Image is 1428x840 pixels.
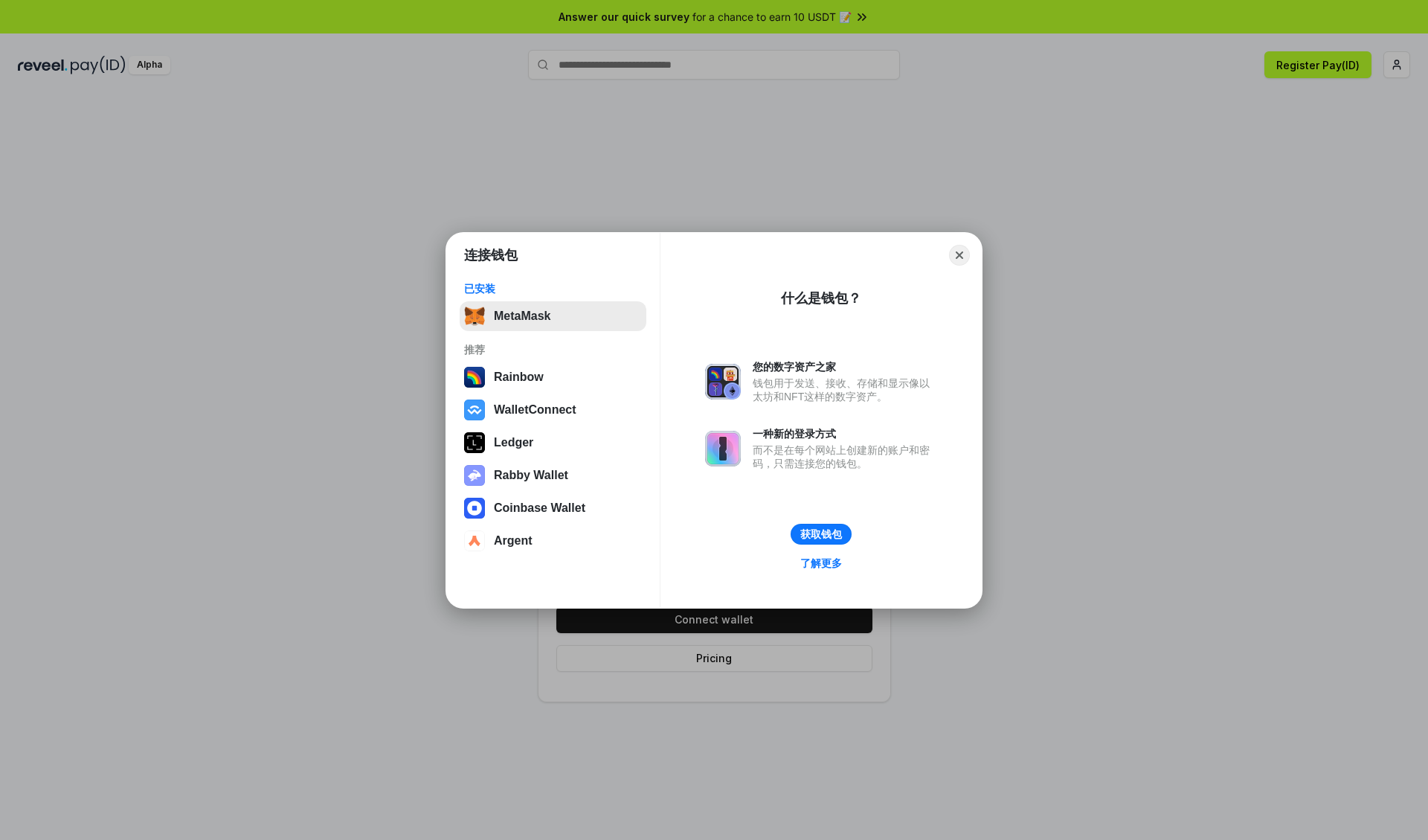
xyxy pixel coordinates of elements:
[753,443,937,470] div: 而不是在每个网站上创建新的账户和密码，只需连接您的钱包。
[800,528,842,541] div: 获取钱包
[494,403,576,417] div: WalletConnect
[464,367,485,388] img: svg+xml,%3Csvg%20width%3D%22120%22%20height%3D%22120%22%20viewBox%3D%220%200%20120%20120%22%20fil...
[464,343,642,356] div: 推荐
[464,465,485,486] img: svg+xml,%3Csvg%20xmlns%3D%22http%3A%2F%2Fwww.w3.org%2F2000%2Fsvg%22%20fill%3D%22none%22%20viewBox...
[464,246,518,264] h1: 连接钱包
[494,534,533,548] div: Argent
[753,360,937,373] div: 您的数字资产之家
[464,282,642,295] div: 已安装
[464,530,485,551] img: svg+xml,%3Csvg%20width%3D%2228%22%20height%3D%2228%22%20viewBox%3D%220%200%2028%2028%22%20fill%3D...
[460,493,646,523] button: Coinbase Wallet
[494,436,533,449] div: Ledger
[460,362,646,392] button: Rainbow
[494,371,544,384] div: Rainbow
[791,554,851,573] a: 了解更多
[464,400,485,420] img: svg+xml,%3Csvg%20width%3D%2228%22%20height%3D%2228%22%20viewBox%3D%220%200%2028%2028%22%20fill%3D...
[460,428,646,458] button: Ledger
[464,498,485,519] img: svg+xml,%3Csvg%20width%3D%2228%22%20height%3D%2228%22%20viewBox%3D%220%200%2028%2028%22%20fill%3D...
[494,469,568,482] div: Rabby Wallet
[460,301,646,331] button: MetaMask
[464,432,485,453] img: svg+xml,%3Csvg%20xmlns%3D%22http%3A%2F%2Fwww.w3.org%2F2000%2Fsvg%22%20width%3D%2228%22%20height%3...
[753,376,937,403] div: 钱包用于发送、接收、存储和显示像以太坊和NFT这样的数字资产。
[494,310,550,323] div: MetaMask
[460,461,646,490] button: Rabby Wallet
[753,427,937,440] div: 一种新的登录方式
[800,557,842,570] div: 了解更多
[705,431,741,467] img: svg+xml,%3Csvg%20xmlns%3D%22http%3A%2F%2Fwww.w3.org%2F2000%2Fsvg%22%20fill%3D%22none%22%20viewBox...
[949,245,970,266] button: Close
[791,524,852,545] button: 获取钱包
[464,306,485,327] img: svg+xml,%3Csvg%20fill%3D%22none%22%20height%3D%2233%22%20viewBox%3D%220%200%2035%2033%22%20width%...
[460,526,646,556] button: Argent
[494,501,585,515] div: Coinbase Wallet
[705,364,741,400] img: svg+xml,%3Csvg%20xmlns%3D%22http%3A%2F%2Fwww.w3.org%2F2000%2Fsvg%22%20fill%3D%22none%22%20viewBox...
[460,395,646,425] button: WalletConnect
[781,289,861,307] div: 什么是钱包？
